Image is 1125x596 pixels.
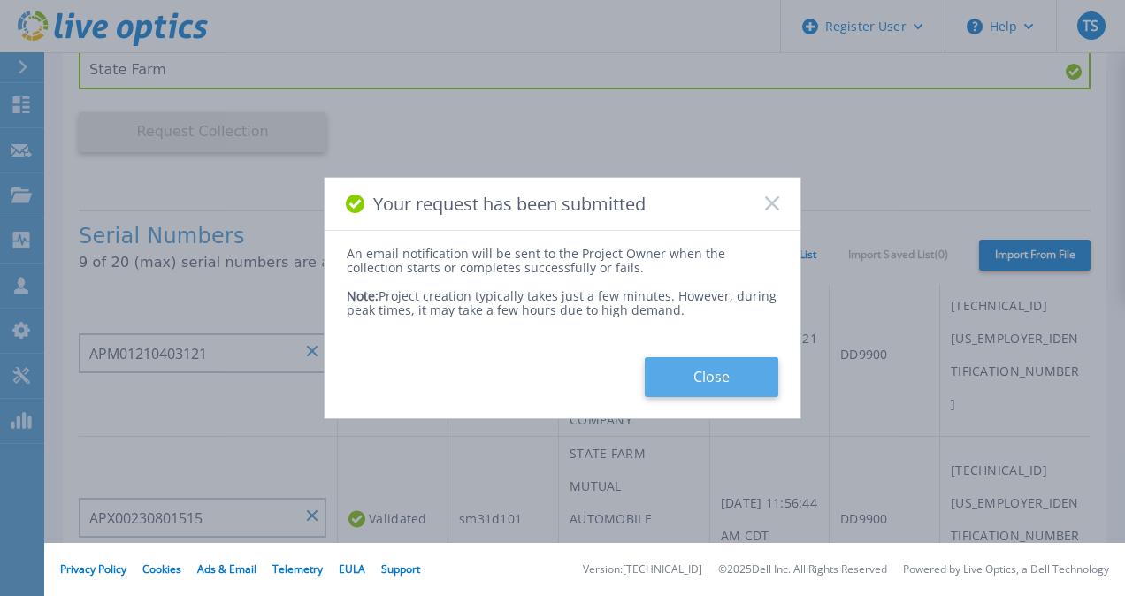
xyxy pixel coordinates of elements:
li: © 2025 Dell Inc. All Rights Reserved [718,564,887,576]
a: EULA [339,562,365,577]
div: An email notification will be sent to the Project Owner when the collection starts or completes s... [347,247,778,275]
a: Privacy Policy [60,562,126,577]
span: Your request has been submitted [373,194,646,214]
button: Close [645,357,778,397]
a: Ads & Email [197,562,256,577]
a: Support [381,562,420,577]
a: Cookies [142,562,181,577]
div: Project creation typically takes just a few minutes. However, during peak times, it may take a fe... [347,275,778,317]
li: Version: [TECHNICAL_ID] [583,564,702,576]
li: Powered by Live Optics, a Dell Technology [903,564,1109,576]
span: Note: [347,287,379,304]
a: Telemetry [272,562,323,577]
